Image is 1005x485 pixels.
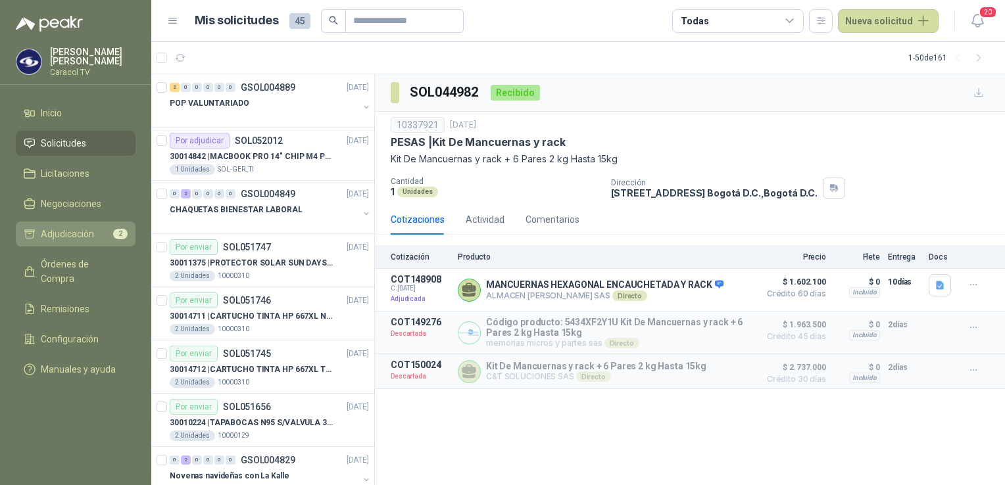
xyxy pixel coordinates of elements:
[760,252,826,262] p: Precio
[241,83,295,92] p: GSOL004889
[347,81,369,94] p: [DATE]
[41,136,86,150] span: Solicitudes
[888,359,921,375] p: 2 días
[170,417,333,429] p: 30010224 | TAPABOCAS N95 S/VALVULA 3M 9010
[849,373,880,383] div: Incluido
[347,135,369,147] p: [DATE]
[760,375,826,383] span: Crédito 30 días
[170,455,180,465] div: 0
[16,16,83,32] img: Logo peakr
[170,150,333,163] p: 30014842 | MACBOOK PRO 14" CHIP M4 PRO 16 GB RAM 1TB
[203,83,213,92] div: 0
[235,136,283,145] p: SOL052012
[347,188,369,200] p: [DATE]
[151,340,374,394] a: Por enviarSOL051745[DATE] 30014712 |CARTUCHO TINTA HP 667XL TRICOLOR2 Unidades10000310
[760,359,826,375] span: $ 2.737.000
[834,274,880,290] p: $ 0
[41,106,62,120] span: Inicio
[181,189,191,198] div: 2
[170,83,180,92] div: 2
[151,287,374,340] a: Por enviarSOL051746[DATE] 30014711 |CARTUCHO TINTA HP 667XL NEGRO2 Unidades10000310
[410,82,480,103] h3: SOL044982
[458,252,752,262] p: Producto
[226,189,235,198] div: 0
[226,83,235,92] div: 0
[391,212,445,227] div: Cotizaciones
[16,101,135,126] a: Inicio
[16,327,135,352] a: Configuración
[929,252,955,262] p: Docs
[170,133,230,149] div: Por adjudicar
[41,227,94,241] span: Adjudicación
[466,212,504,227] div: Actividad
[241,189,295,198] p: GSOL004849
[170,80,372,122] a: 2 0 0 0 0 0 GSOL004889[DATE] POP VALUNTARIADO
[218,324,249,335] p: 10000310
[41,302,89,316] span: Remisiones
[113,229,128,239] span: 2
[486,361,706,371] p: Kit De Mancuernas y rack + 6 Pares 2 kg Hasta 15kg
[838,9,939,33] button: Nueva solicitud
[170,346,218,361] div: Por enviar
[41,362,116,377] span: Manuales y ayuda
[16,296,135,321] a: Remisiones
[41,196,101,211] span: Negociaciones
[391,152,989,166] p: Kit De Mancuernas y rack + 6 Pares 2 kg Hasta 15kg
[760,290,826,298] span: Crédito 60 días
[391,317,450,327] p: COT149276
[170,310,333,323] p: 30014711 | CARTUCHO TINTA HP 667XL NEGRO
[170,239,218,255] div: Por enviar
[888,274,921,290] p: 10 días
[151,127,374,181] a: Por adjudicarSOL052012[DATE] 30014842 |MACBOOK PRO 14" CHIP M4 PRO 16 GB RAM 1TB1 UnidadesSOL-GER_TI
[214,189,224,198] div: 0
[170,377,215,388] div: 2 Unidades
[491,85,540,101] div: Recibido
[347,294,369,307] p: [DATE]
[760,317,826,333] span: $ 1.963.500
[218,271,249,281] p: 10000310
[849,287,880,298] div: Incluido
[760,274,826,290] span: $ 1.602.100
[391,186,395,197] p: 1
[50,68,135,76] p: Caracol TV
[170,324,215,335] div: 2 Unidades
[41,257,123,286] span: Órdenes de Compra
[170,363,333,376] p: 30014712 | CARTUCHO TINTA HP 667XL TRICOLOR
[888,317,921,333] p: 2 días
[16,49,41,74] img: Company Logo
[218,164,254,175] p: SOL-GER_TI
[226,455,235,465] div: 0
[170,470,289,482] p: Novenas navideñas con La Kalle
[16,131,135,156] a: Solicitudes
[391,274,450,285] p: COT148908
[170,164,215,175] div: 1 Unidades
[223,296,271,305] p: SOL051746
[151,394,374,447] a: Por enviarSOL051656[DATE] 30010224 |TAPABOCAS N95 S/VALVULA 3M 90102 Unidades10000129
[16,161,135,186] a: Licitaciones
[576,371,611,382] div: Directo
[223,349,271,358] p: SOL051745
[397,187,438,197] div: Unidades
[486,338,752,348] p: memorias micros y partes sas
[181,455,191,465] div: 2
[170,292,218,308] div: Por enviar
[203,189,213,198] div: 0
[41,332,99,346] span: Configuración
[192,189,202,198] div: 0
[170,271,215,281] div: 2 Unidades
[834,252,880,262] p: Flete
[681,14,708,28] div: Todas
[170,399,218,415] div: Por enviar
[192,83,202,92] div: 0
[170,189,180,198] div: 0
[760,333,826,340] span: Crédito 45 días
[908,47,989,68] div: 1 - 50 de 161
[16,357,135,382] a: Manuales y ayuda
[192,455,202,465] div: 0
[170,257,333,269] p: 30011375 | PROTECTOR SOLAR SUN DAYS LOCION FPS 50 CAJA X 24 UN
[486,290,723,301] p: ALMACEN [PERSON_NAME] SAS
[612,290,647,301] div: Directo
[966,9,989,33] button: 20
[486,371,706,382] p: C&T SOLUCIONES SAS
[195,11,279,30] h1: Mis solicitudes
